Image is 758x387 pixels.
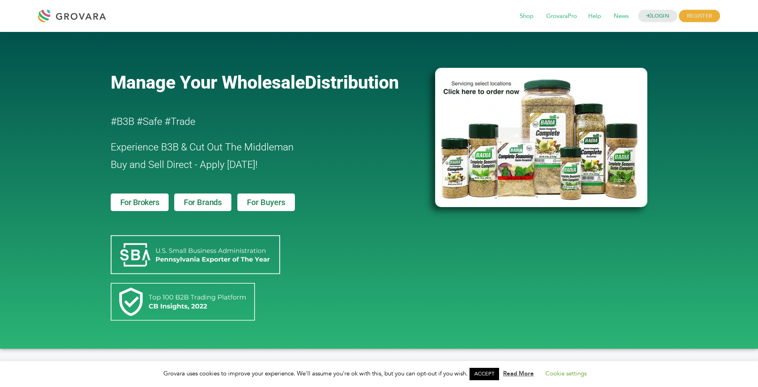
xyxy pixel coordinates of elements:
[305,72,399,93] span: Distribution
[111,113,390,130] h2: #B3B #Safe #Trade
[583,9,607,24] span: Help
[608,12,634,21] a: News
[541,9,583,24] span: GrovaraPro
[608,9,634,24] span: News
[174,193,231,211] a: For Brands
[679,10,720,22] span: REGISTER
[163,369,595,377] span: Grovara uses cookies to improve your experience. We'll assume you're ok with this, but you can op...
[237,193,295,211] a: For Buyers
[120,198,159,206] span: For Brokers
[111,193,169,211] a: For Brokers
[184,198,222,206] span: For Brands
[638,10,677,22] a: LOGIN
[111,141,294,153] span: Experience B3B & Cut Out The Middleman
[514,9,539,24] span: Shop
[470,368,499,380] a: ACCEPT
[545,369,587,377] a: Cookie settings
[111,72,305,93] span: Manage Your Wholesale
[583,12,607,21] a: Help
[503,369,534,377] a: Read More
[247,198,285,206] span: For Buyers
[111,72,422,93] a: Manage Your WholesaleDistribution
[514,12,539,21] a: Shop
[111,159,258,170] span: Buy and Sell Direct - Apply [DATE]!
[541,12,583,21] a: GrovaraPro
